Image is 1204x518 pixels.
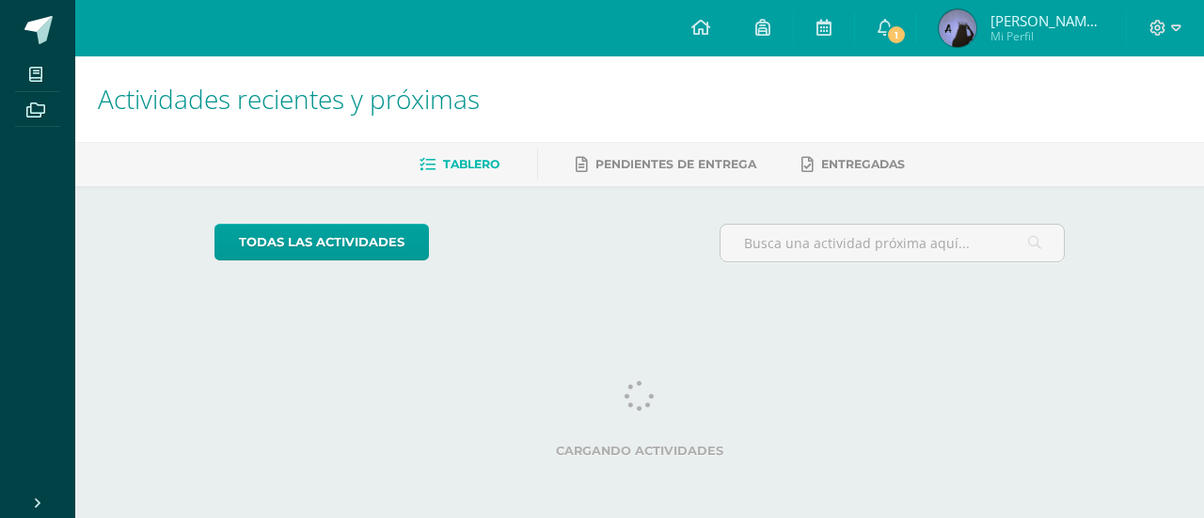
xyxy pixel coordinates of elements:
span: Mi Perfil [990,28,1103,44]
input: Busca una actividad próxima aquí... [721,225,1065,261]
a: Entregadas [801,149,905,180]
a: todas las Actividades [214,224,429,260]
span: Entregadas [821,157,905,171]
span: 1 [885,24,906,45]
span: Pendientes de entrega [595,157,756,171]
a: Pendientes de entrega [576,149,756,180]
span: [PERSON_NAME][DATE] [990,11,1103,30]
span: Actividades recientes y próximas [98,81,480,117]
span: Tablero [443,157,499,171]
label: Cargando actividades [214,444,1066,458]
a: Tablero [420,149,499,180]
img: 1095dd9e86c34dc9bc13546696431850.png [939,9,976,47]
